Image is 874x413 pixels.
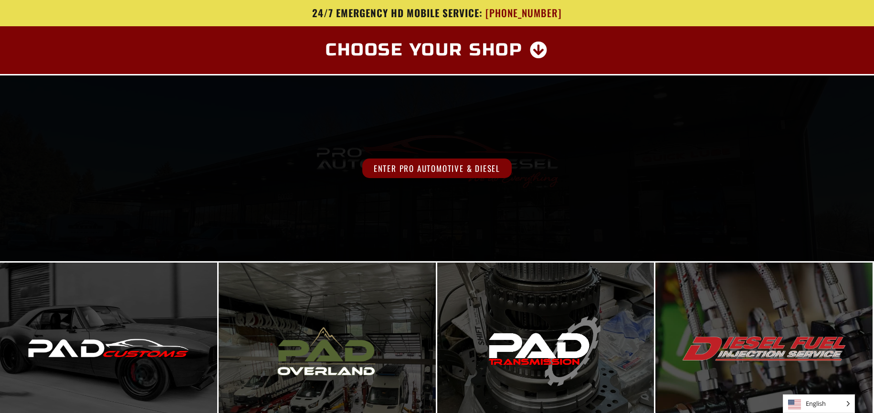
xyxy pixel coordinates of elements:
span: English [783,395,854,413]
span: 24/7 Emergency HD Mobile Service: [312,5,483,20]
span: [PHONE_NUMBER] [485,7,562,19]
a: 24/7 Emergency HD Mobile Service: [PHONE_NUMBER] [158,7,716,19]
span: Enter Pro Automotive & Diesel [362,159,512,178]
a: Choose Your Shop [314,36,560,64]
aside: Language selected: English [783,394,855,413]
span: Choose Your Shop [326,42,523,59]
